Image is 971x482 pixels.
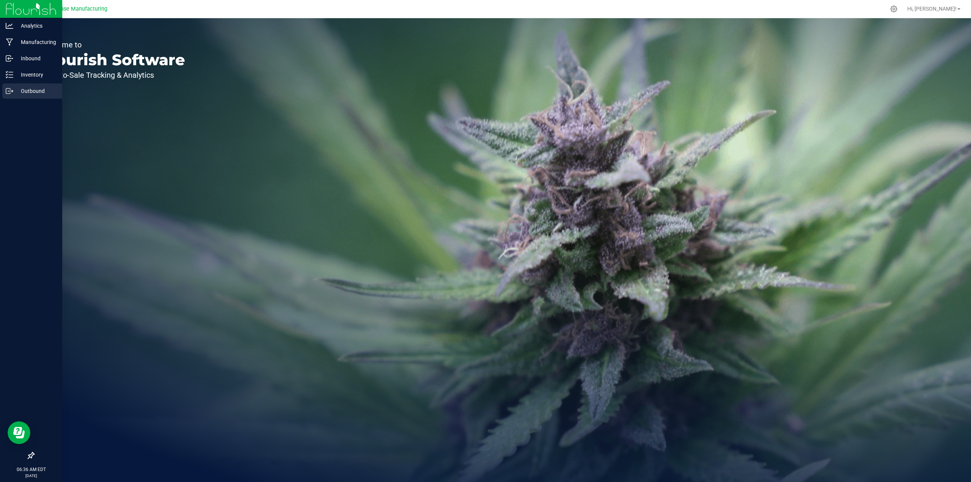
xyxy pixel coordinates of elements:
[889,5,899,13] div: Manage settings
[41,52,185,68] p: Flourish Software
[6,22,13,30] inline-svg: Analytics
[13,70,59,79] p: Inventory
[47,6,107,12] span: Starbase Manufacturing
[6,71,13,79] inline-svg: Inventory
[13,38,59,47] p: Manufacturing
[8,421,30,444] iframe: Resource center
[907,6,957,12] span: Hi, [PERSON_NAME]!
[13,54,59,63] p: Inbound
[13,86,59,96] p: Outbound
[6,55,13,62] inline-svg: Inbound
[3,466,59,473] p: 06:36 AM EDT
[6,38,13,46] inline-svg: Manufacturing
[41,41,185,49] p: Welcome to
[13,21,59,30] p: Analytics
[6,87,13,95] inline-svg: Outbound
[41,71,185,79] p: Seed-to-Sale Tracking & Analytics
[3,473,59,479] p: [DATE]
